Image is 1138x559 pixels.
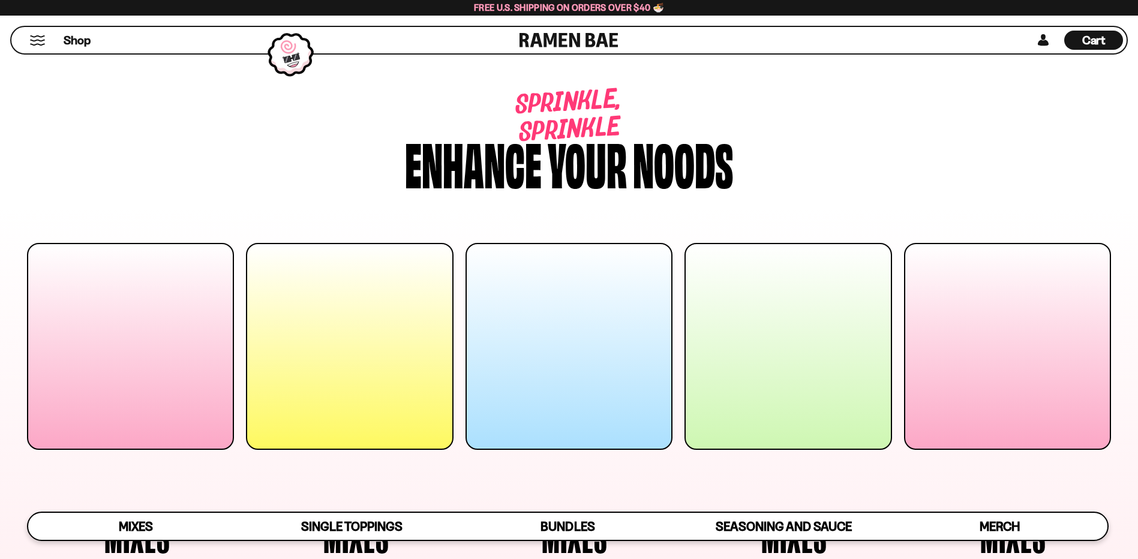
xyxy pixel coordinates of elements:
[119,519,153,534] span: Mixes
[633,134,733,191] div: noods
[28,513,244,540] a: Mixes
[980,519,1020,534] span: Merch
[301,519,403,534] span: Single Toppings
[460,513,676,540] a: Bundles
[64,32,91,49] span: Shop
[1082,33,1106,47] span: Cart
[548,134,627,191] div: your
[716,519,852,534] span: Seasoning and Sauce
[675,513,891,540] a: Seasoning and Sauce
[64,31,91,50] a: Shop
[474,2,664,13] span: Free U.S. Shipping on Orders over $40 🍜
[891,513,1107,540] a: Merch
[244,513,460,540] a: Single Toppings
[29,35,46,46] button: Mobile Menu Trigger
[1064,27,1123,53] div: Cart
[405,134,542,191] div: Enhance
[541,519,594,534] span: Bundles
